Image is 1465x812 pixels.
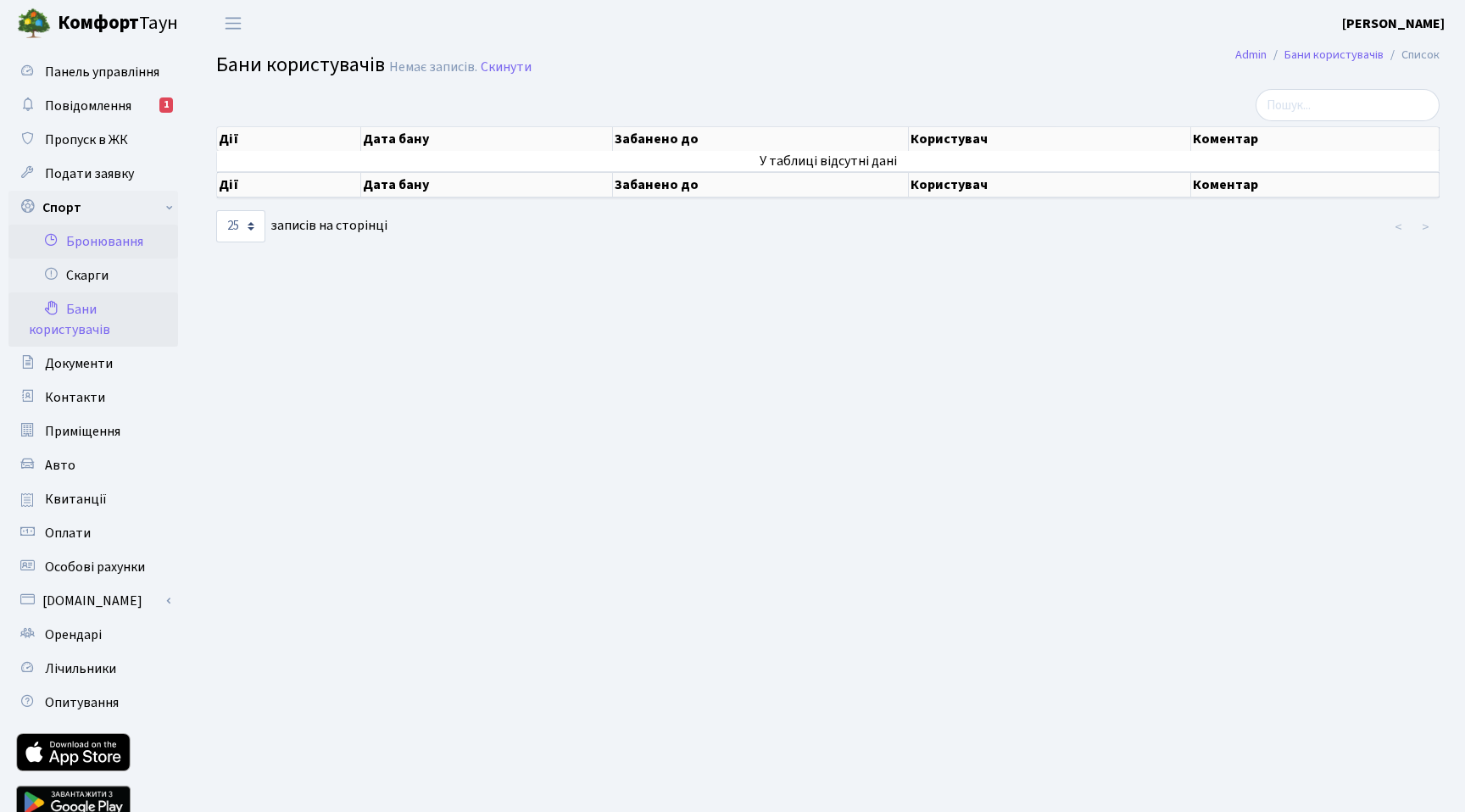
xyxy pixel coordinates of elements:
input: Пошук... [1256,89,1440,121]
span: Оплати [45,524,91,542]
th: Користувач [909,127,1191,151]
span: Орендарі [45,626,102,644]
span: Панель управління [45,63,159,81]
a: Скарги [8,259,178,292]
a: Бани користувачів [8,292,178,347]
li: Список [1384,46,1440,64]
th: Дата бану [361,172,613,197]
div: 1 [159,97,173,113]
th: Дії [217,172,361,197]
a: Бронювання [8,225,178,259]
a: Документи [8,347,178,381]
th: Дії [217,127,361,151]
a: Лічильники [8,652,178,686]
th: Забанено до [613,127,909,151]
div: Немає записів. [389,59,477,75]
a: Приміщення [8,414,178,448]
span: Подати заявку [45,164,134,183]
a: Пропуск в ЖК [8,123,178,157]
img: logo.png [17,7,51,41]
span: Лічильники [45,659,116,678]
a: Бани користувачів [1284,46,1384,64]
a: [DOMAIN_NAME] [8,584,178,618]
nav: breadcrumb [1210,37,1465,73]
a: [PERSON_NAME] [1342,14,1445,34]
span: Приміщення [45,422,120,441]
span: Бани користувачів [216,50,385,80]
span: Повідомлення [45,97,131,115]
a: Опитування [8,686,178,720]
b: Комфорт [58,9,139,36]
select: записів на сторінці [216,210,265,242]
span: Квитанції [45,490,107,509]
span: Документи [45,354,113,373]
th: Користувач [909,172,1191,197]
a: Авто [8,448,178,482]
b: [PERSON_NAME] [1342,14,1445,33]
a: Скинути [481,59,532,75]
th: Дата бану [361,127,613,151]
a: Оплати [8,516,178,550]
a: Спорт [8,191,178,225]
a: Admin [1235,46,1267,64]
label: записів на сторінці [216,210,387,242]
th: Забанено до [613,172,909,197]
th: Коментар [1191,127,1440,151]
span: Таун [58,9,178,38]
span: Особові рахунки [45,558,145,576]
button: Переключити навігацію [212,9,254,37]
span: Авто [45,456,75,475]
a: Орендарі [8,618,178,652]
a: Квитанції [8,482,178,516]
a: Повідомлення1 [8,89,178,123]
a: Особові рахунки [8,550,178,584]
a: Панель управління [8,55,178,89]
span: Контакти [45,388,105,407]
a: Подати заявку [8,157,178,191]
span: Пропуск в ЖК [45,131,128,149]
td: У таблиці відсутні дані [217,151,1440,171]
th: Коментар [1191,172,1440,197]
span: Опитування [45,693,119,712]
a: Контакти [8,381,178,414]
